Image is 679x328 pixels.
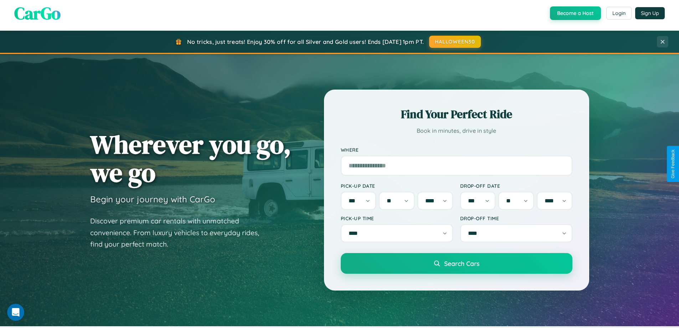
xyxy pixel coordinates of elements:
label: Pick-up Date [341,183,453,189]
button: HALLOWEEN30 [429,36,481,48]
p: Discover premium car rentals with unmatched convenience. From luxury vehicles to everyday rides, ... [90,215,268,250]
h1: Wherever you go, we go [90,130,291,187]
span: Search Cars [444,259,479,267]
iframe: Intercom live chat [7,304,24,321]
div: Give Feedback [670,150,675,178]
button: Search Cars [341,253,572,274]
label: Where [341,147,572,153]
span: No tricks, just treats! Enjoy 30% off for all Silver and Gold users! Ends [DATE] 1pm PT. [187,38,424,45]
label: Drop-off Date [460,183,572,189]
button: Become a Host [550,6,601,20]
label: Pick-up Time [341,215,453,221]
h3: Begin your journey with CarGo [90,194,215,205]
button: Login [606,7,632,20]
label: Drop-off Time [460,215,572,221]
h2: Find Your Perfect Ride [341,106,572,122]
p: Book in minutes, drive in style [341,126,572,136]
span: CarGo [14,1,61,25]
button: Sign Up [635,7,665,19]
